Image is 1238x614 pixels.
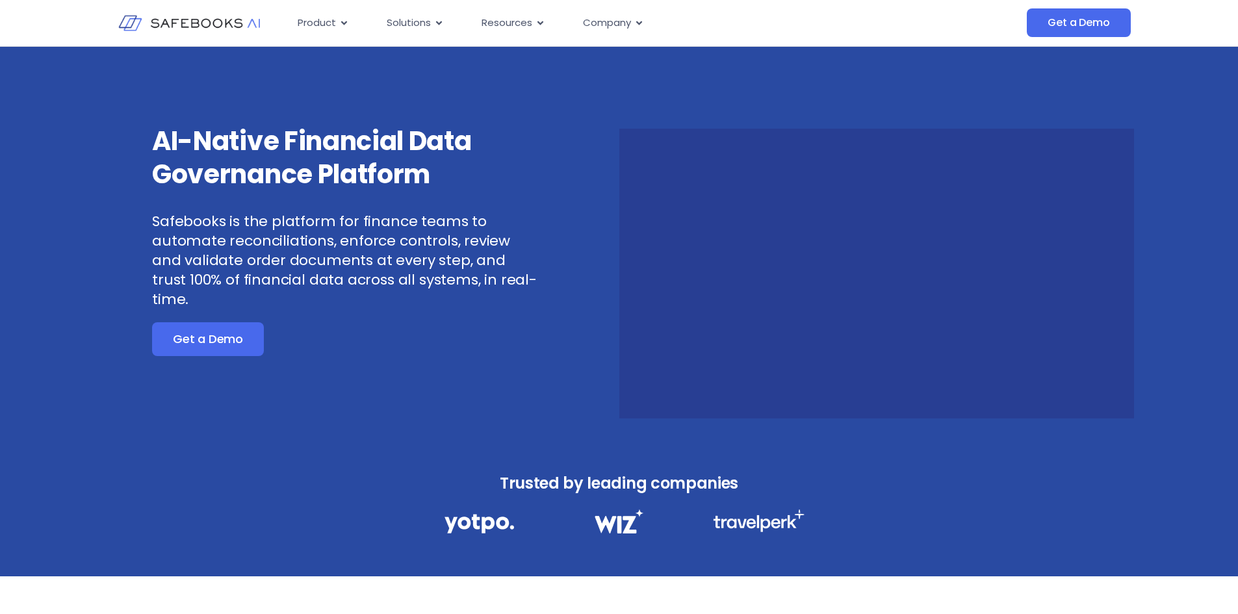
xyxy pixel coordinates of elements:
[583,16,631,31] span: Company
[1048,16,1109,29] span: Get a Demo
[287,10,897,36] nav: Menu
[152,322,264,356] a: Get a Demo
[713,509,805,532] img: Financial Data Governance 3
[152,212,538,309] p: Safebooks is the platform for finance teams to automate reconciliations, enforce controls, review...
[173,333,243,346] span: Get a Demo
[482,16,532,31] span: Resources
[152,125,538,191] h3: AI-Native Financial Data Governance Platform
[588,509,649,533] img: Financial Data Governance 2
[1027,8,1130,37] a: Get a Demo
[445,509,514,537] img: Financial Data Governance 1
[416,470,823,496] h3: Trusted by leading companies
[287,10,897,36] div: Menu Toggle
[387,16,431,31] span: Solutions
[298,16,336,31] span: Product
